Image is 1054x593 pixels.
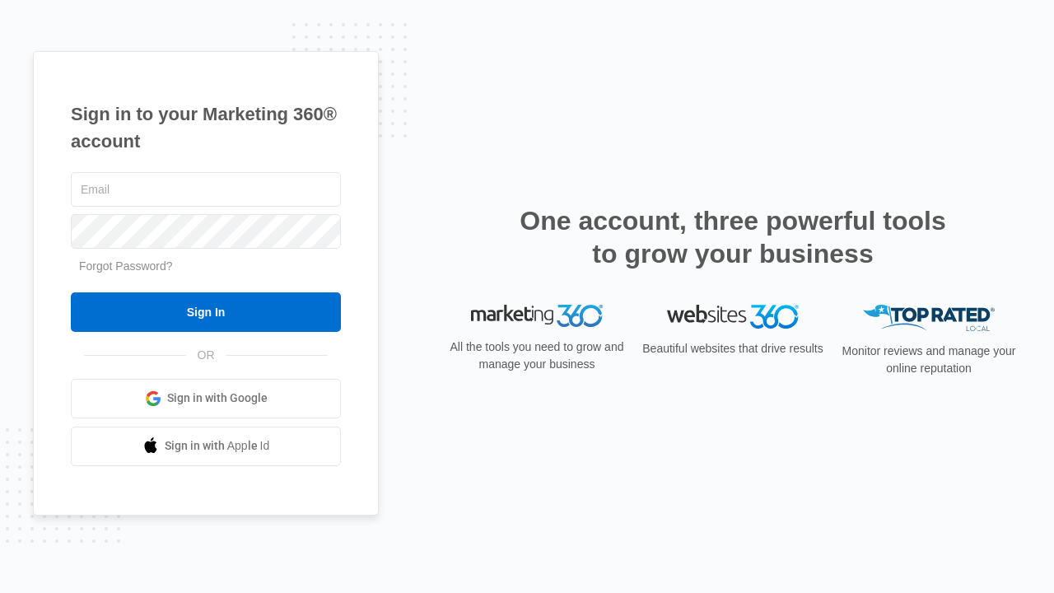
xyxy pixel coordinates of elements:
[71,172,341,207] input: Email
[79,259,173,273] a: Forgot Password?
[667,305,799,329] img: Websites 360
[445,339,629,373] p: All the tools you need to grow and manage your business
[515,204,951,270] h2: One account, three powerful tools to grow your business
[71,427,341,466] a: Sign in with Apple Id
[167,390,268,407] span: Sign in with Google
[837,343,1021,377] p: Monitor reviews and manage your online reputation
[471,305,603,328] img: Marketing 360
[186,347,226,364] span: OR
[165,437,270,455] span: Sign in with Apple Id
[71,292,341,332] input: Sign In
[71,379,341,418] a: Sign in with Google
[71,100,341,155] h1: Sign in to your Marketing 360® account
[863,305,995,332] img: Top Rated Local
[641,340,825,357] p: Beautiful websites that drive results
